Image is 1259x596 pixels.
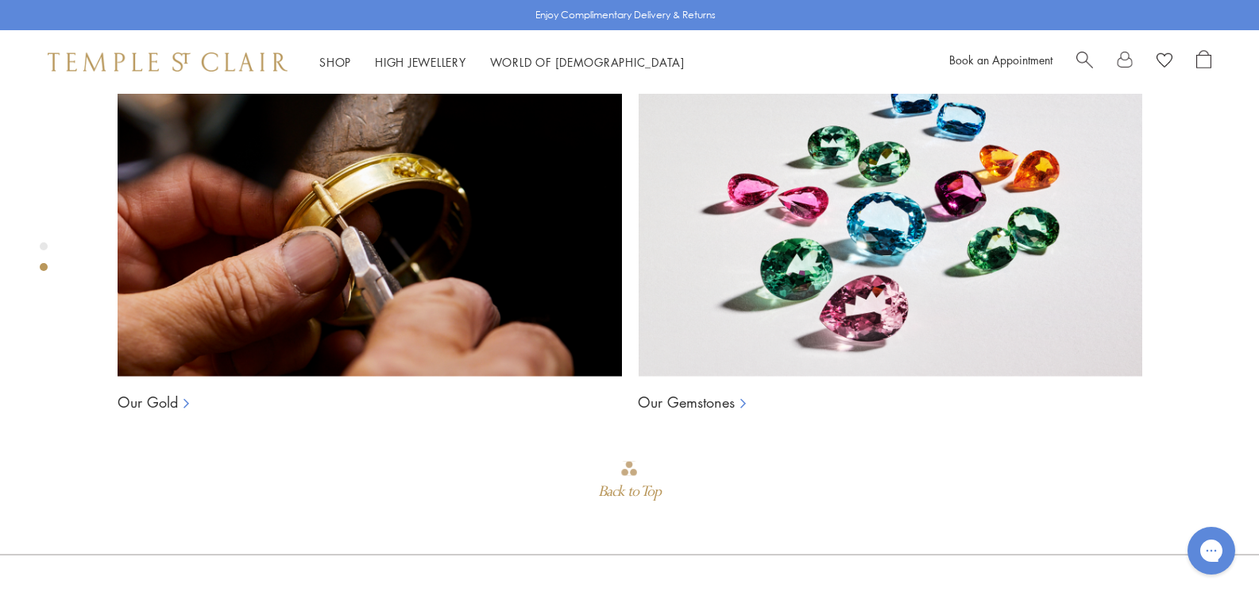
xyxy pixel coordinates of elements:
a: Our Gemstones [638,393,735,412]
a: World of [DEMOGRAPHIC_DATA]World of [DEMOGRAPHIC_DATA] [490,54,685,70]
a: View Wishlist [1157,50,1172,74]
a: Search [1076,50,1093,74]
a: ShopShop [319,54,351,70]
a: High JewelleryHigh Jewellery [375,54,466,70]
div: Go to top [598,459,660,506]
img: Ball Chains [638,59,1142,377]
nav: Main navigation [319,52,685,72]
img: Ball Chains [118,59,622,377]
iframe: Gorgias live chat messenger [1180,521,1243,580]
a: Book an Appointment [949,52,1052,68]
a: Open Shopping Bag [1196,50,1211,74]
img: Temple St. Clair [48,52,288,72]
a: Our Gold [118,393,178,412]
p: Enjoy Complimentary Delivery & Returns [535,7,716,23]
div: Product gallery navigation [40,238,48,284]
div: Back to Top [598,478,660,506]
